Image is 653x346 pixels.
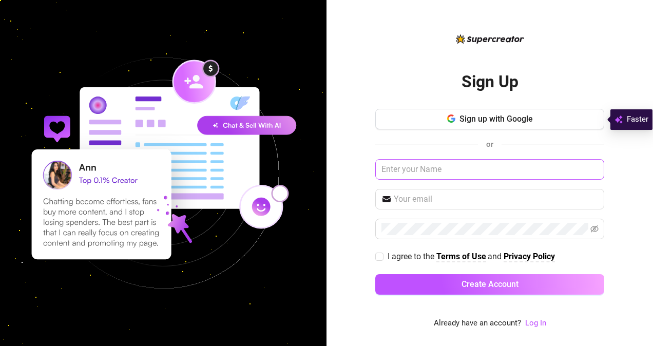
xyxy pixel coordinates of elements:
[456,34,524,44] img: logo-BBDzfeDw.svg
[436,252,486,262] a: Terms of Use
[462,279,518,289] span: Create Account
[486,140,493,149] span: or
[375,274,604,295] button: Create Account
[590,225,599,233] span: eye-invisible
[627,113,648,126] span: Faster
[394,193,598,205] input: Your email
[436,252,486,261] strong: Terms of Use
[504,252,555,261] strong: Privacy Policy
[525,318,546,328] a: Log In
[504,252,555,262] a: Privacy Policy
[388,252,436,261] span: I agree to the
[462,71,518,92] h2: Sign Up
[375,109,604,129] button: Sign up with Google
[488,252,504,261] span: and
[375,159,604,180] input: Enter your Name
[614,113,623,126] img: svg%3e
[525,317,546,330] a: Log In
[434,317,521,330] span: Already have an account?
[459,114,533,124] span: Sign up with Google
